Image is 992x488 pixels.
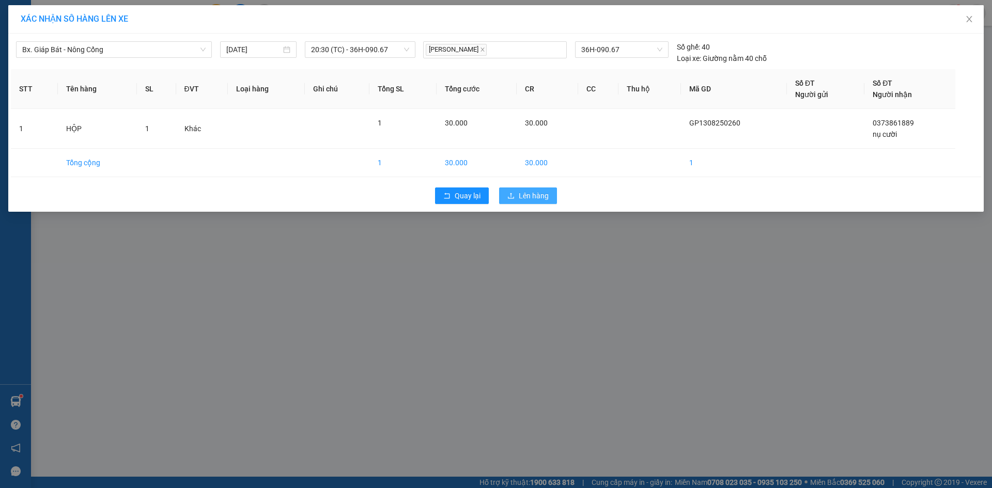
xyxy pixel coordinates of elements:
span: 1 [145,124,149,133]
td: 1 [369,149,437,177]
td: 30.000 [437,149,517,177]
span: XÁC NHẬN SỐ HÀNG LÊN XE [21,14,128,24]
span: Quay lại [455,190,481,201]
span: 1 [378,119,382,127]
th: SL [137,69,176,109]
span: 30.000 [525,119,548,127]
th: CR [517,69,578,109]
td: HỘP [58,109,137,149]
div: 40 [677,41,710,53]
th: STT [11,69,58,109]
th: CC [578,69,618,109]
span: Loại xe: [677,53,701,64]
span: SĐT XE 0917 334 127 [27,44,82,66]
span: GP1308250260 [689,119,740,127]
th: Tên hàng [58,69,137,109]
span: upload [507,192,515,200]
span: Số ghế: [677,41,700,53]
span: 36H-090.67 [581,42,662,57]
th: Ghi chú [305,69,369,109]
span: Số ĐT [795,79,815,87]
th: Mã GD [681,69,787,109]
td: Tổng cộng [58,149,137,177]
th: ĐVT [176,69,228,109]
th: Tổng cước [437,69,517,109]
td: 1 [11,109,58,149]
span: nụ cười [873,130,897,138]
span: 0373861889 [873,119,914,127]
strong: PHIẾU BIÊN NHẬN [26,68,83,90]
th: Loại hàng [228,69,305,109]
span: Lên hàng [519,190,549,201]
td: 30.000 [517,149,578,177]
span: rollback [443,192,451,200]
span: GP1308250260 [88,53,150,64]
button: Close [955,5,984,34]
button: rollbackQuay lại [435,187,489,204]
td: Khác [176,109,228,149]
th: Tổng SL [369,69,437,109]
span: 20:30 (TC) - 36H-090.67 [311,42,409,57]
span: Số ĐT [873,79,892,87]
span: close [965,15,973,23]
span: Người nhận [873,90,912,99]
span: Bx. Giáp Bát - Nông Cống [22,42,206,57]
span: [PERSON_NAME] [426,44,487,56]
div: Giường nằm 40 chỗ [677,53,767,64]
input: 13/08/2025 [226,44,281,55]
button: uploadLên hàng [499,187,557,204]
strong: CHUYỂN PHÁT NHANH ĐÔNG LÝ [22,8,87,42]
th: Thu hộ [618,69,681,109]
span: Người gửi [795,90,828,99]
span: close [480,47,485,52]
td: 1 [681,149,787,177]
img: logo [5,36,21,72]
span: 30.000 [445,119,468,127]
